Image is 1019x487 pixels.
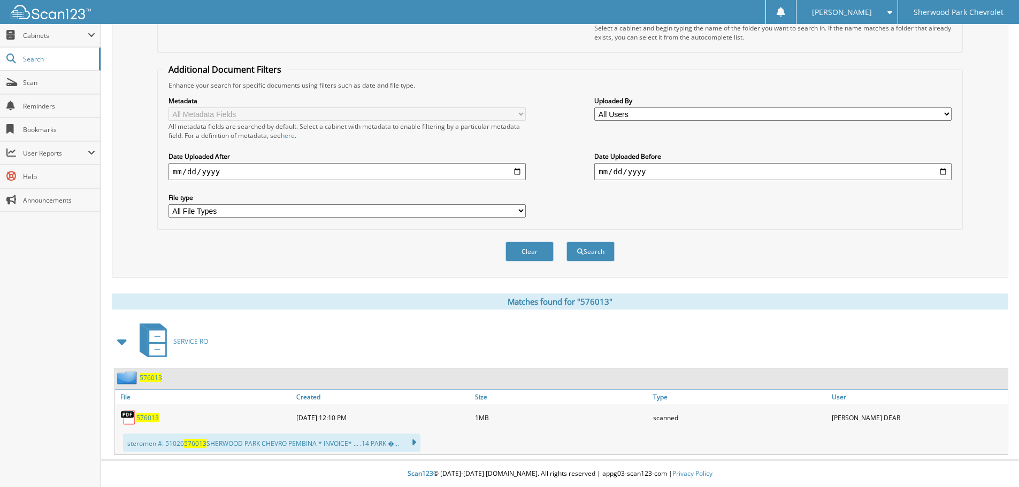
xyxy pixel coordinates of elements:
span: Scan123 [408,469,433,478]
div: © [DATE]-[DATE] [DOMAIN_NAME]. All rights reserved | appg03-scan123-com | [101,461,1019,487]
span: Announcements [23,196,95,205]
span: Reminders [23,102,95,111]
span: User Reports [23,149,88,158]
a: 576013 [136,413,159,422]
img: PDF.png [120,409,136,426]
button: Clear [505,242,554,261]
a: User [829,390,1008,404]
div: [PERSON_NAME] DEAR [829,407,1008,428]
label: Metadata [168,96,526,105]
div: Select a cabinet and begin typing the name of the folder you want to search in. If the name match... [594,24,952,42]
input: start [168,163,526,180]
button: Search [566,242,615,261]
a: Created [294,390,472,404]
img: folder2.png [117,371,140,384]
label: File type [168,193,526,202]
a: Type [650,390,829,404]
a: 576013 [140,373,162,382]
span: Bookmarks [23,125,95,134]
div: All metadata fields are searched by default. Select a cabinet with metadata to enable filtering b... [168,122,526,140]
a: SERVICE RO [133,320,208,362]
div: [DATE] 12:10 PM [294,407,472,428]
span: SERVICE RO [173,337,208,346]
span: Cabinets [23,31,88,40]
input: end [594,163,952,180]
div: Matches found for "576013" [112,293,1008,310]
label: Date Uploaded Before [594,152,952,161]
span: Sherwood Park Chevrolet [914,9,1003,16]
div: steromen #: 51026 SHERWOOD PARK CHEVRO PEMBINA * INVOICE* ... .14 PARK �... [123,434,420,452]
span: Scan [23,78,95,87]
a: File [115,390,294,404]
span: Help [23,172,95,181]
a: here [281,131,295,140]
legend: Additional Document Filters [163,64,287,75]
label: Uploaded By [594,96,952,105]
a: Size [472,390,651,404]
span: Search [23,55,94,64]
a: Privacy Policy [672,469,712,478]
div: Enhance your search for specific documents using filters such as date and file type. [163,81,957,90]
div: scanned [650,407,829,428]
iframe: Chat Widget [966,436,1019,487]
span: 576013 [184,439,206,448]
img: scan123-logo-white.svg [11,5,91,19]
label: Date Uploaded After [168,152,526,161]
div: 1MB [472,407,651,428]
span: [PERSON_NAME] [812,9,872,16]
